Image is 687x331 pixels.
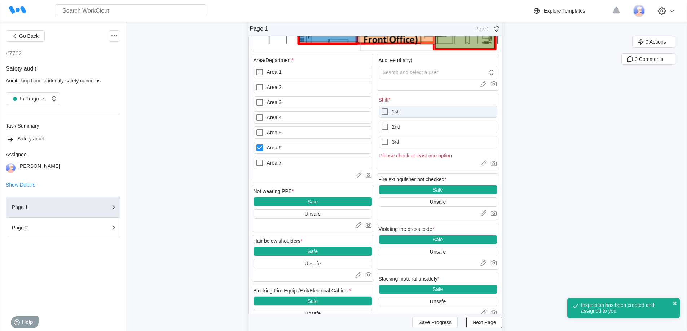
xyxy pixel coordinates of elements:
[254,66,372,78] label: Area 1
[673,301,677,307] button: close
[12,225,84,230] div: Page 2
[19,33,39,39] span: Go Back
[379,106,497,118] label: 1st
[532,6,608,15] a: Explore Templates
[635,57,663,62] span: 0 Comments
[6,152,120,157] div: Assignee
[430,249,446,255] div: Unsafe
[305,261,321,267] div: Unsafe
[418,320,452,325] span: Save Progress
[379,97,391,103] div: Shift
[6,66,36,72] span: Safety audit
[55,4,206,17] input: Search WorkClout
[433,286,443,292] div: Safe
[254,81,372,93] label: Area 2
[6,197,120,218] button: Page 1
[379,276,440,282] div: Stacking material unsafely
[379,121,497,133] label: 2nd
[433,237,443,242] div: Safe
[308,199,318,205] div: Safe
[17,136,44,142] span: Safety audit
[379,136,497,148] label: 3rd
[379,57,413,63] div: Auditee (if any)
[6,123,120,129] div: Task Summary
[254,142,372,154] label: Area 6
[12,205,84,210] div: Page 1
[6,218,120,238] button: Page 2
[6,182,35,187] button: Show Details
[254,111,372,124] label: Area 4
[621,53,675,65] button: 0 Comments
[10,94,46,104] div: In Progress
[18,163,60,173] div: [PERSON_NAME]
[6,163,16,173] img: user-3.png
[254,288,351,294] div: Blocking Fire Equip./Exit/Electrical Cabinet
[466,317,502,328] button: Next Page
[308,298,318,304] div: Safe
[430,299,446,304] div: Unsafe
[254,157,372,169] label: Area 7
[6,30,45,42] button: Go Back
[472,320,496,325] span: Next Page
[254,57,294,63] div: Area/Department
[544,8,585,14] div: Explore Templates
[433,187,443,193] div: Safe
[6,78,120,84] div: Audit shop floor to identify safety concerns
[581,302,657,314] div: Inspection has been created and assigned to you.
[379,151,497,158] div: Please check at least one option
[379,226,435,232] div: Violating the dress code
[471,26,489,31] div: Page 1
[6,50,22,57] div: #7702
[379,176,446,182] div: Fire extinguisher not checked
[250,26,268,32] div: Page 1
[254,188,294,194] div: Not wearing PPE
[633,5,645,17] img: user-3.png
[254,238,303,244] div: Hair below shoulders
[6,134,120,143] a: Safety audit
[430,199,446,205] div: Unsafe
[305,211,321,217] div: Unsafe
[383,70,439,75] div: Search and select a user
[646,39,666,44] span: 0 Actions
[632,36,675,48] button: 0 Actions
[308,249,318,254] div: Safe
[412,317,458,328] button: Save Progress
[305,310,321,316] div: Unsafe
[254,126,372,139] label: Area 5
[254,96,372,108] label: Area 3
